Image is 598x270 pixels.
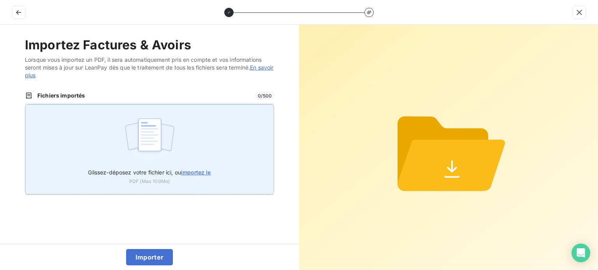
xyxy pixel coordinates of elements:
span: Fichiers importés [37,92,251,99]
span: Lorsque vous importez un PDF, il sera automatiquement pris en compte et vos informations seront m... [25,56,274,79]
h2: Importez Factures & Avoirs [25,37,274,53]
img: illustration [124,114,176,164]
span: 0 / 500 [255,92,274,99]
button: Importer [126,249,173,265]
span: importez le [181,169,211,176]
span: Glissez-déposez votre fichier ici, ou [88,169,211,176]
span: PDF (Max 100Mo) [129,178,170,185]
div: Open Intercom Messenger [572,244,590,262]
